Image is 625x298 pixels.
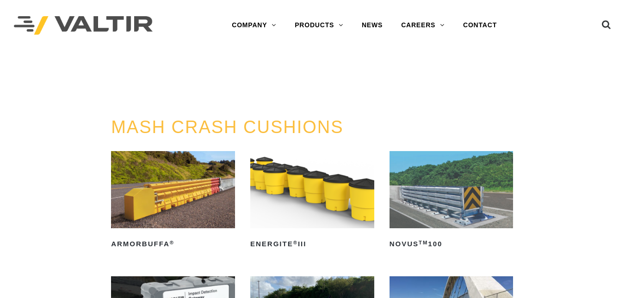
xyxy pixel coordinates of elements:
[392,16,454,35] a: CAREERS
[390,151,514,251] a: NOVUSTM100
[390,237,514,251] h2: NOVUS 100
[250,237,374,251] h2: ENERGITE III
[111,117,344,137] a: MASH CRASH CUSHIONS
[285,16,353,35] a: PRODUCTS
[111,151,235,251] a: ArmorBuffa®
[454,16,506,35] a: CONTACT
[250,151,374,251] a: ENERGITE®III
[223,16,285,35] a: COMPANY
[293,240,298,245] sup: ®
[111,237,235,251] h2: ArmorBuffa
[170,240,174,245] sup: ®
[353,16,392,35] a: NEWS
[14,16,153,35] img: Valtir
[419,240,428,245] sup: TM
